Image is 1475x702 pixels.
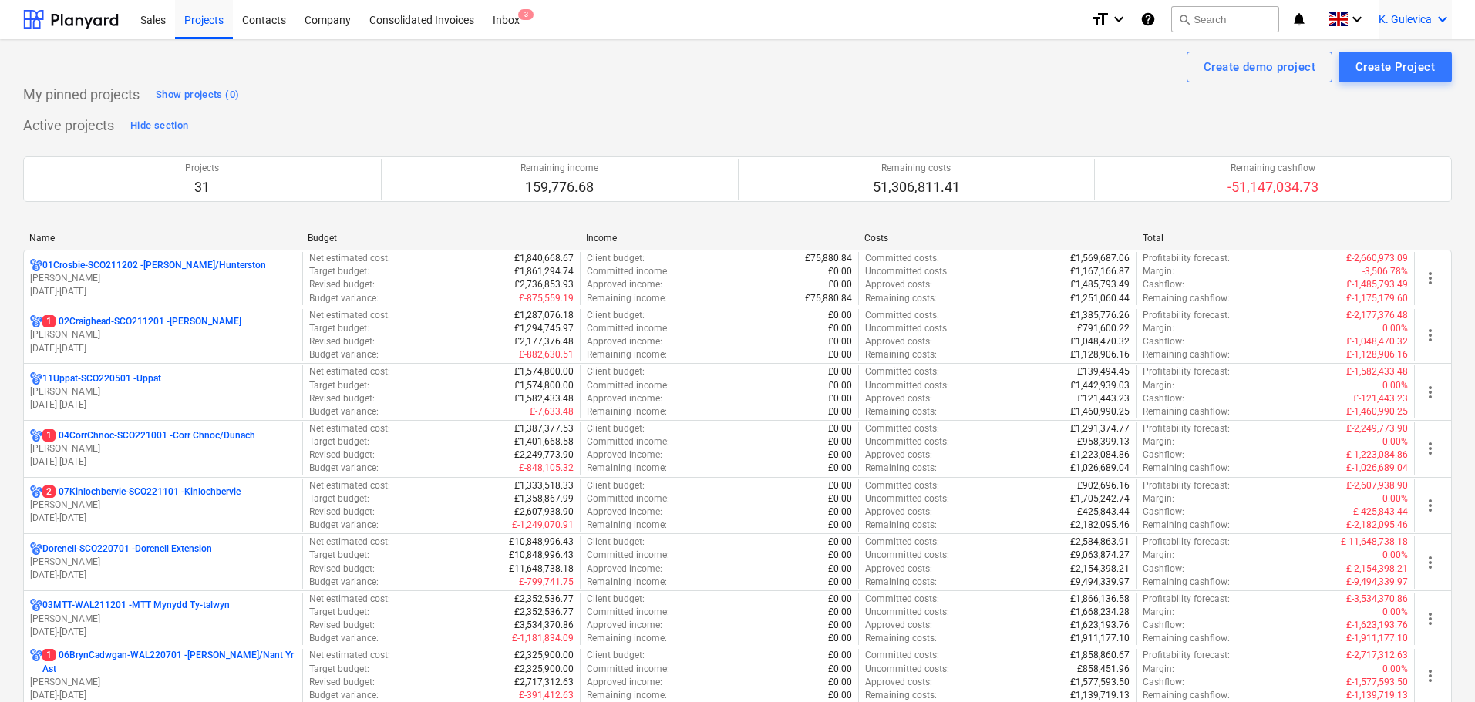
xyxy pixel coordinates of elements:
p: Remaining cashflow : [1143,292,1230,305]
p: £2,584,863.91 [1070,536,1130,549]
p: Remaining income [520,162,598,175]
p: Committed costs : [865,422,939,435]
p: £-2,177,376.48 [1346,309,1408,322]
p: [DATE] - [DATE] [30,689,296,702]
p: £0.00 [828,506,852,519]
p: £1,861,294.74 [514,265,574,278]
p: £-1,175,179.60 [1346,292,1408,305]
div: Project has multi currencies enabled [30,429,42,442]
p: £1,026,689.04 [1070,462,1130,475]
div: 104CorrChnoc-SCO221001 -Corr Chnoc/Dunach[PERSON_NAME][DATE]-[DATE] [30,429,296,469]
span: 1 [42,315,56,327]
p: Uncommitted costs : [865,379,949,392]
div: Project has multi currencies enabled [30,542,42,556]
p: Cashflow : [1143,563,1184,576]
p: Committed costs : [865,479,939,492]
div: Project has multi currencies enabled [30,315,42,328]
p: Remaining income : [587,462,667,475]
p: £425,843.44 [1077,506,1130,519]
p: 0.00% [1382,435,1408,448]
p: Approved costs : [865,335,932,348]
p: £-882,630.51 [519,348,574,361]
div: Show projects (0) [156,86,239,104]
p: Budget variance : [309,405,379,418]
div: Project has multi currencies enabled [30,259,42,272]
p: £0.00 [828,322,852,335]
span: more_vert [1421,439,1440,458]
p: [DATE] - [DATE] [30,285,296,298]
p: Target budget : [309,549,369,562]
p: Revised budget : [309,448,375,462]
p: 0.00% [1382,606,1408,619]
p: Budget variance : [309,462,379,475]
p: Approved income : [587,335,662,348]
p: Target budget : [309,322,369,335]
p: Budget variance : [309,292,379,305]
p: 03MTT-WAL211201 - MTT Mynydd Ty-talwyn [42,599,230,612]
p: Projects [185,162,219,175]
div: Create Project [1355,57,1435,77]
p: Committed costs : [865,309,939,322]
p: -3,506.78% [1362,265,1408,278]
p: Active projects [23,116,114,135]
p: Approved costs : [865,563,932,576]
p: Committed income : [587,549,669,562]
p: £1,333,518.33 [514,479,574,492]
p: £1,460,990.25 [1070,405,1130,418]
p: £1,223,084.86 [1070,448,1130,462]
p: £1,574,800.00 [514,365,574,378]
p: Remaining cashflow [1227,162,1318,175]
p: Committed income : [587,265,669,278]
p: Revised budget : [309,619,375,632]
span: search [1178,13,1190,25]
p: £0.00 [828,422,852,435]
p: [DATE] - [DATE] [30,342,296,355]
p: Uncommitted costs : [865,492,949,506]
p: £1,569,687.06 [1070,252,1130,265]
p: Client budget : [587,593,645,606]
div: 102Craighead-SCO211201 -[PERSON_NAME][PERSON_NAME][DATE]-[DATE] [30,315,296,354]
p: £-2,182,095.46 [1346,519,1408,532]
p: Committed income : [587,379,669,392]
p: Target budget : [309,265,369,278]
p: Committed costs : [865,536,939,549]
p: 04CorrChnoc-SCO221001 - Corr Chnoc/Dunach [42,429,255,442]
p: £0.00 [828,348,852,361]
p: £958,399.13 [1077,435,1130,448]
p: £1,401,668.58 [514,435,574,448]
p: £0.00 [828,549,852,562]
p: £1,128,906.16 [1070,348,1130,361]
p: £-875,559.19 [519,292,574,305]
p: Client budget : [587,309,645,322]
p: Remaining costs : [865,576,937,589]
p: Margin : [1143,322,1174,335]
p: Remaining income : [587,519,667,532]
p: £0.00 [828,265,852,278]
div: 106BrynCadwgan-WAL220701 -[PERSON_NAME]/Nant Yr Ast[PERSON_NAME][DATE]-[DATE] [30,649,296,702]
p: Uncommitted costs : [865,606,949,619]
p: £9,063,874.27 [1070,549,1130,562]
p: £1,840,668.67 [514,252,574,265]
p: 31 [185,178,219,196]
p: £-1,026,689.04 [1346,462,1408,475]
p: Remaining income : [587,292,667,305]
p: Uncommitted costs : [865,322,949,335]
button: Create Project [1339,52,1452,82]
p: Revised budget : [309,335,375,348]
p: Profitability forecast : [1143,536,1230,549]
span: more_vert [1421,610,1440,628]
p: £1,582,433.48 [514,392,574,405]
p: Net estimated cost : [309,309,390,322]
span: more_vert [1421,553,1440,572]
p: -51,147,034.73 [1227,178,1318,196]
p: £10,848,996.43 [509,536,574,549]
p: £1,866,136.58 [1070,593,1130,606]
span: 1 [42,429,56,442]
i: keyboard_arrow_down [1348,10,1366,29]
p: £139,494.45 [1077,365,1130,378]
p: £1,442,939.03 [1070,379,1130,392]
p: £-1,582,433.48 [1346,365,1408,378]
p: Budget variance : [309,576,379,589]
p: Committed income : [587,435,669,448]
p: £1,574,800.00 [514,379,574,392]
